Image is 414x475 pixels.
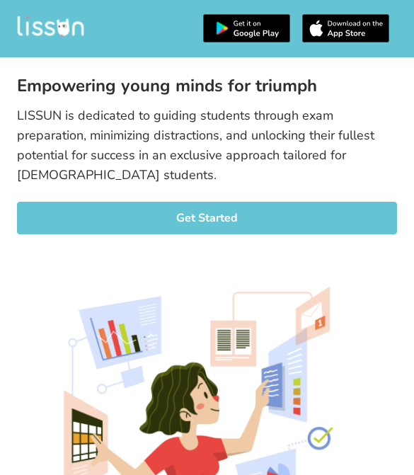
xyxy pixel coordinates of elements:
p: Empowering young minds for triumph [17,74,396,97]
img: appleStorebtn.svg [302,14,397,42]
p: LISSUN is dedicated to guiding students through exam preparation, minimizing distractions, and un... [17,105,396,185]
img: gplaybtn.svg [203,14,298,42]
button: Get Started [17,202,396,234]
img: logo-lissun-white.svg [17,16,86,38]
